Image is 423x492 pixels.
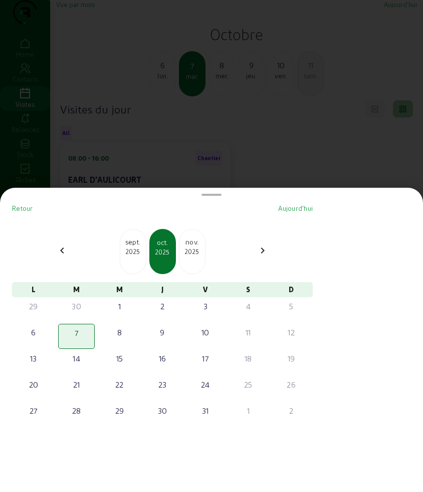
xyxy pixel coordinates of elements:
[59,300,94,312] div: 30
[12,204,33,212] span: Retour
[150,248,175,257] div: 2025
[16,379,51,391] div: 20
[188,379,223,391] div: 24
[274,405,309,417] div: 2
[145,352,180,364] div: 16
[145,379,180,391] div: 23
[55,282,98,297] div: M
[56,244,68,257] mat-icon: chevron_left
[16,300,51,312] div: 29
[102,300,137,312] div: 1
[141,282,184,297] div: J
[257,244,269,257] mat-icon: chevron_right
[59,352,94,364] div: 14
[179,237,205,247] div: nov.
[231,352,266,364] div: 18
[188,326,223,338] div: 10
[16,352,51,364] div: 13
[120,247,146,256] div: 2025
[231,379,266,391] div: 25
[16,405,51,417] div: 27
[231,300,266,312] div: 4
[274,326,309,338] div: 12
[59,379,94,391] div: 21
[145,405,180,417] div: 30
[188,405,223,417] div: 31
[102,352,137,364] div: 15
[274,300,309,312] div: 5
[231,326,266,338] div: 11
[188,300,223,312] div: 3
[184,282,227,297] div: V
[227,282,270,297] div: S
[12,282,55,297] div: L
[16,326,51,338] div: 6
[188,352,223,364] div: 17
[102,379,137,391] div: 22
[150,237,175,248] div: oct.
[270,282,313,297] div: D
[98,282,141,297] div: M
[274,352,309,364] div: 19
[102,326,137,338] div: 8
[60,327,94,339] div: 7
[102,405,137,417] div: 29
[278,204,313,212] span: Aujourd'hui
[274,379,309,391] div: 26
[145,326,180,338] div: 9
[120,237,146,247] div: sept.
[179,247,205,256] div: 2025
[59,405,94,417] div: 28
[231,405,266,417] div: 1
[145,300,180,312] div: 2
